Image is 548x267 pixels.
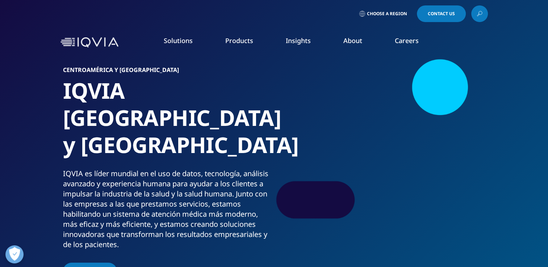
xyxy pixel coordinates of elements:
span: Choose a Region [367,11,407,17]
a: Insights [286,36,311,45]
a: Contact Us [417,5,466,22]
a: About [343,36,362,45]
span: Contact Us [428,12,455,16]
h1: IQVIA [GEOGRAPHIC_DATA] y [GEOGRAPHIC_DATA] [63,77,271,169]
a: Careers [395,36,419,45]
a: Products [225,36,253,45]
nav: Primary [121,25,488,59]
img: 3578_custom-photo_office-group-looking-at-computer.jpg [291,67,485,212]
a: Solutions [164,36,193,45]
h6: CENTROAMÉRICA Y [GEOGRAPHIC_DATA] [63,67,271,77]
div: IQVIA es líder mundial en el uso de datos, tecnología, análisis avanzado y experiencia humana par... [63,169,271,250]
button: Abrir preferencias [5,245,24,263]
